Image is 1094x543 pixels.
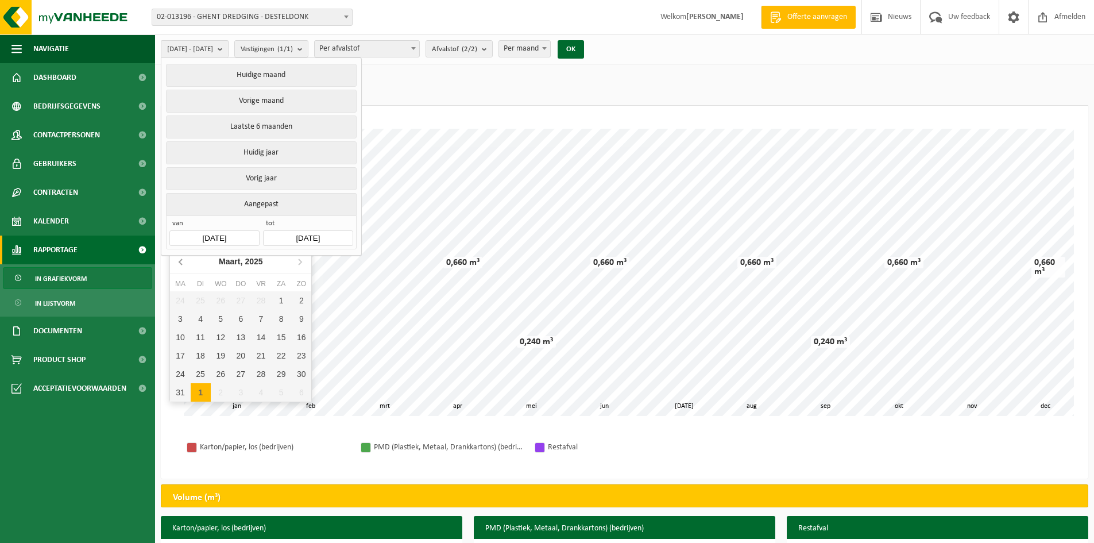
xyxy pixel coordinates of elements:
[291,365,311,383] div: 30
[191,310,211,328] div: 4
[211,346,231,365] div: 19
[161,516,462,541] h3: Karton/papier, los (bedrijven)
[499,41,550,57] span: Per maand
[166,90,356,113] button: Vorige maand
[737,257,776,268] div: 0,660 m³
[169,219,259,230] span: van
[191,383,211,402] div: 1
[426,40,493,57] button: Afvalstof(2/2)
[271,310,291,328] div: 8
[291,310,311,328] div: 9
[314,40,420,57] span: Per afvalstof
[33,121,100,149] span: Contactpersonen
[251,365,271,383] div: 28
[251,346,271,365] div: 21
[811,336,850,348] div: 0,240 m³
[761,6,856,29] a: Offerte aanvragen
[214,252,268,271] div: Maart,
[1031,257,1065,278] div: 0,660 m³
[166,115,356,138] button: Laatste 6 maanden
[170,328,190,346] div: 10
[166,193,356,215] button: Aangepast
[170,365,190,383] div: 24
[170,291,190,310] div: 24
[291,346,311,365] div: 23
[166,64,356,87] button: Huidige maand
[231,278,251,290] div: do
[211,328,231,346] div: 12
[271,278,291,290] div: za
[33,374,126,403] span: Acceptatievoorwaarden
[167,41,213,58] span: [DATE] - [DATE]
[686,13,744,21] strong: [PERSON_NAME]
[234,40,308,57] button: Vestigingen(1/1)
[211,365,231,383] div: 26
[787,516,1088,541] h3: Restafval
[191,291,211,310] div: 25
[33,345,86,374] span: Product Shop
[474,516,775,541] h3: PMD (Plastiek, Metaal, Drankkartons) (bedrijven)
[241,41,293,58] span: Vestigingen
[166,141,356,164] button: Huidig jaar
[231,310,251,328] div: 6
[191,328,211,346] div: 11
[443,257,482,268] div: 0,660 m³
[231,383,251,402] div: 3
[263,219,353,230] span: tot
[271,365,291,383] div: 29
[315,41,419,57] span: Per afvalstof
[211,291,231,310] div: 26
[291,291,311,310] div: 2
[245,257,263,265] i: 2025
[277,45,293,53] count: (1/1)
[784,11,850,23] span: Offerte aanvragen
[231,346,251,365] div: 20
[33,207,69,236] span: Kalender
[170,346,190,365] div: 17
[35,268,87,290] span: In grafiekvorm
[152,9,352,25] span: 02-013196 - GHENT DREDGING - DESTELDONK
[231,365,251,383] div: 27
[191,346,211,365] div: 18
[251,328,271,346] div: 14
[271,291,291,310] div: 1
[432,41,477,58] span: Afvalstof
[33,149,76,178] span: Gebruikers
[462,45,477,53] count: (2/2)
[291,278,311,290] div: zo
[166,167,356,190] button: Vorig jaar
[231,328,251,346] div: 13
[191,365,211,383] div: 25
[191,278,211,290] div: di
[211,310,231,328] div: 5
[211,383,231,402] div: 2
[170,278,190,290] div: ma
[3,267,152,289] a: In grafiekvorm
[517,336,556,348] div: 0,240 m³
[548,440,697,455] div: Restafval
[33,92,100,121] span: Bedrijfsgegevens
[271,383,291,402] div: 5
[161,40,229,57] button: [DATE] - [DATE]
[152,9,353,26] span: 02-013196 - GHENT DREDGING - DESTELDONK
[291,383,311,402] div: 6
[231,291,251,310] div: 27
[251,291,271,310] div: 28
[3,292,152,314] a: In lijstvorm
[271,328,291,346] div: 15
[590,257,629,268] div: 0,660 m³
[251,278,271,290] div: vr
[211,278,231,290] div: wo
[291,328,311,346] div: 16
[251,383,271,402] div: 4
[161,485,232,510] h2: Volume (m³)
[884,257,923,268] div: 0,660 m³
[33,34,69,63] span: Navigatie
[170,310,190,328] div: 3
[271,346,291,365] div: 22
[374,440,523,455] div: PMD (Plastiek, Metaal, Drankkartons) (bedrijven)
[33,178,78,207] span: Contracten
[33,317,82,345] span: Documenten
[170,383,190,402] div: 31
[558,40,584,59] button: OK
